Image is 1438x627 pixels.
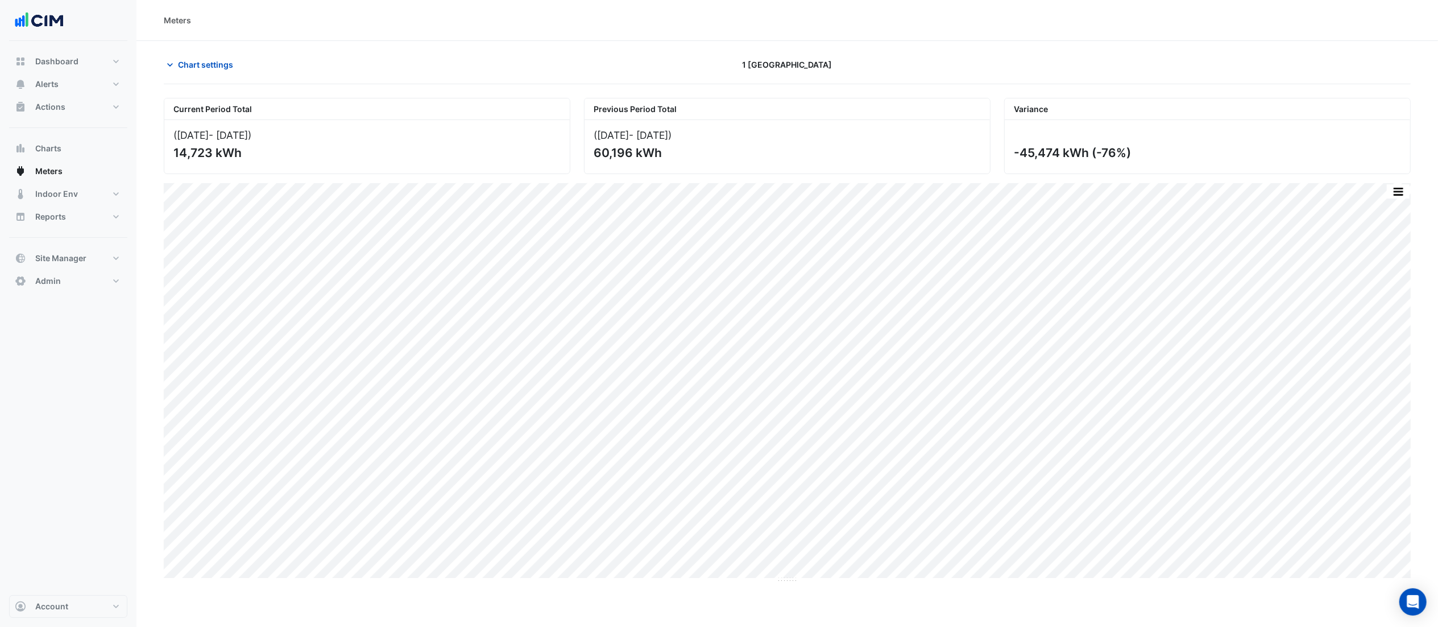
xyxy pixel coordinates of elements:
[35,56,78,67] span: Dashboard
[164,55,241,75] button: Chart settings
[35,166,63,177] span: Meters
[629,129,668,141] span: - [DATE]
[9,50,127,73] button: Dashboard
[35,101,65,113] span: Actions
[14,9,65,32] img: Company Logo
[35,275,61,287] span: Admin
[594,146,979,160] div: 60,196 kWh
[15,79,26,90] app-icon: Alerts
[15,188,26,200] app-icon: Indoor Env
[15,101,26,113] app-icon: Actions
[9,595,127,618] button: Account
[15,253,26,264] app-icon: Site Manager
[9,160,127,183] button: Meters
[164,98,570,120] div: Current Period Total
[15,143,26,154] app-icon: Charts
[1387,184,1410,199] button: More Options
[9,137,127,160] button: Charts
[35,143,61,154] span: Charts
[164,14,191,26] div: Meters
[173,146,558,160] div: 14,723 kWh
[15,211,26,222] app-icon: Reports
[9,183,127,205] button: Indoor Env
[585,98,990,120] div: Previous Period Total
[209,129,248,141] span: - [DATE]
[15,166,26,177] app-icon: Meters
[9,270,127,292] button: Admin
[594,129,981,141] div: ([DATE] )
[15,56,26,67] app-icon: Dashboard
[35,253,86,264] span: Site Manager
[743,59,832,71] span: 1 [GEOGRAPHIC_DATA]
[35,188,78,200] span: Indoor Env
[15,275,26,287] app-icon: Admin
[1005,98,1410,120] div: Variance
[9,205,127,228] button: Reports
[1014,146,1399,160] div: -45,474 kWh (-76%)
[35,211,66,222] span: Reports
[1399,588,1427,616] div: Open Intercom Messenger
[178,59,233,71] span: Chart settings
[9,73,127,96] button: Alerts
[35,601,68,612] span: Account
[9,96,127,118] button: Actions
[173,129,561,141] div: ([DATE] )
[35,79,59,90] span: Alerts
[9,247,127,270] button: Site Manager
